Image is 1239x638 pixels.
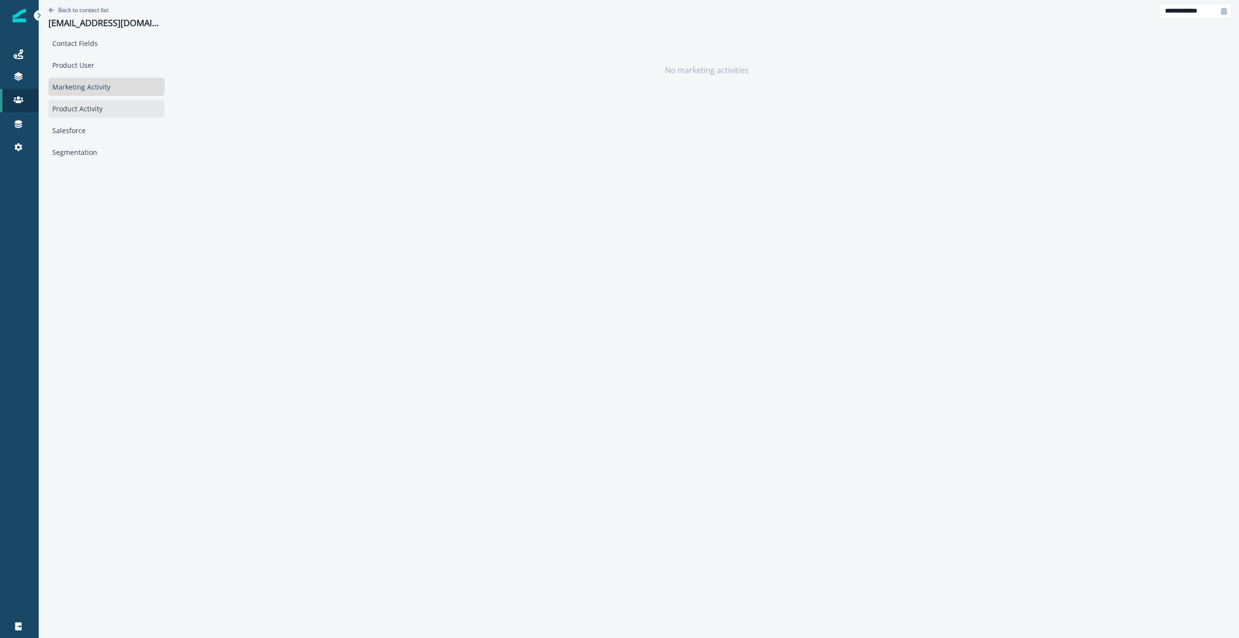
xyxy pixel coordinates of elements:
[48,78,165,96] div: Marketing Activity
[48,56,165,74] div: Product User
[13,9,26,22] img: Inflection
[48,18,165,29] p: [EMAIL_ADDRESS][DOMAIN_NAME]
[48,143,165,161] div: Segmentation
[48,34,165,52] div: Contact Fields
[48,100,165,118] div: Product Activity
[48,6,108,14] button: Go back
[48,122,165,139] div: Salesforce
[181,22,1232,119] div: No marketing activities
[58,6,108,14] p: Back to contact list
